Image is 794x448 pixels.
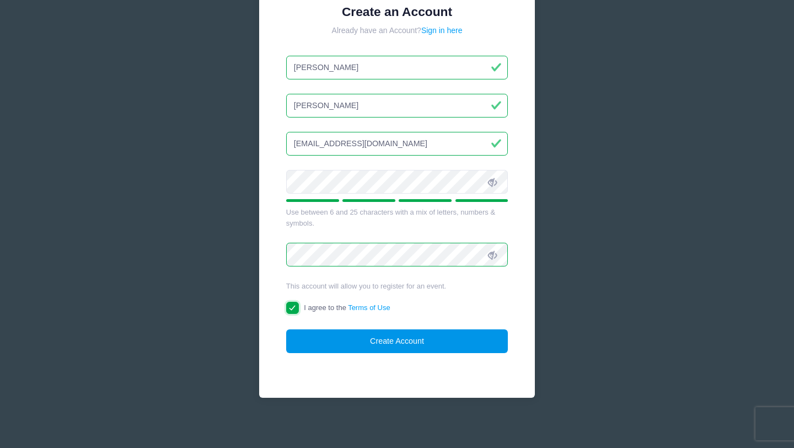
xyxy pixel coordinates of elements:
[286,281,508,292] div: This account will allow you to register for an event.
[421,26,463,35] a: Sign in here
[304,303,390,312] span: I agree to the
[286,4,508,19] h1: Create an Account
[286,56,508,79] input: First Name
[286,25,508,36] div: Already have an Account?
[348,303,390,312] a: Terms of Use
[286,329,508,353] button: Create Account
[286,302,299,314] input: I agree to theTerms of Use
[286,94,508,118] input: Last Name
[286,207,508,228] div: Use between 6 and 25 characters with a mix of letters, numbers & symbols.
[286,132,508,156] input: Email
